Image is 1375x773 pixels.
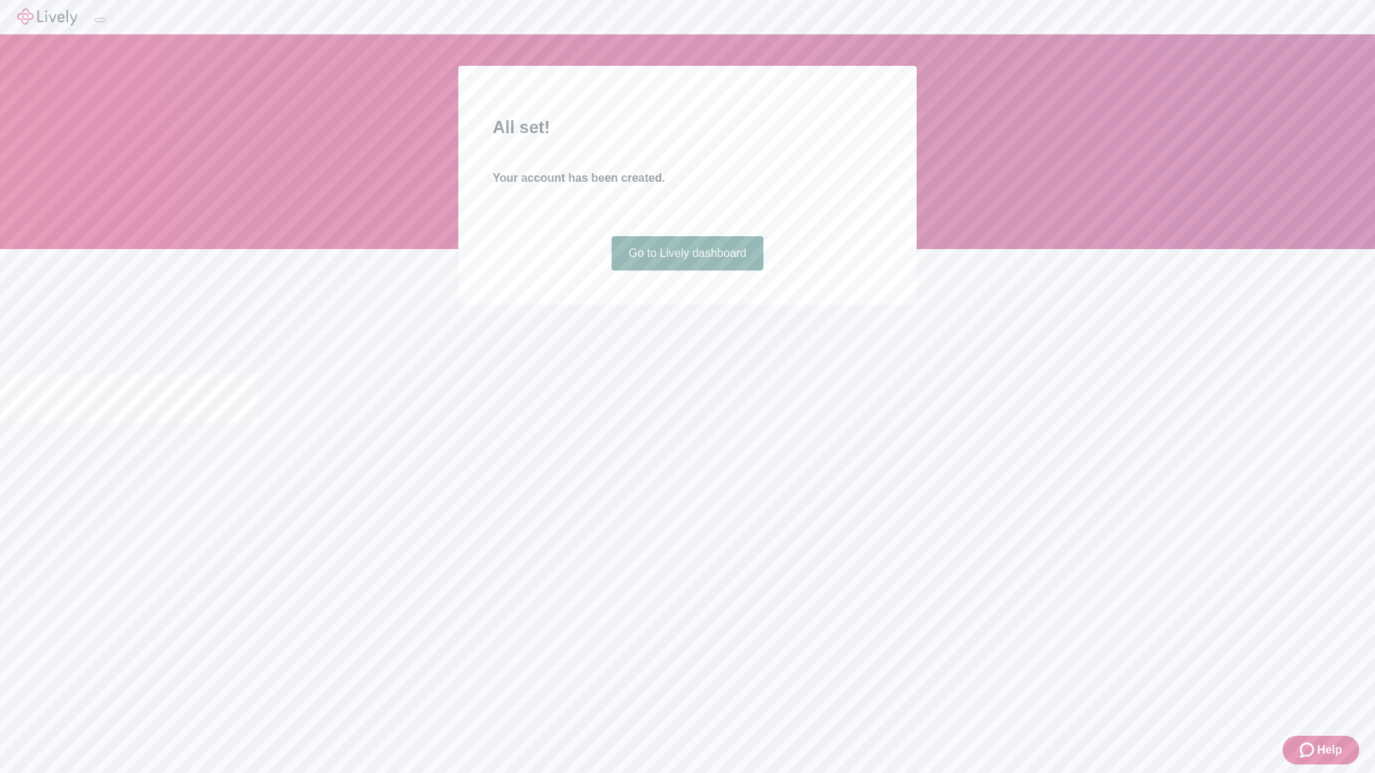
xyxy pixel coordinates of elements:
[493,115,882,140] h2: All set!
[1300,742,1317,759] svg: Zendesk support icon
[493,170,882,187] h4: Your account has been created.
[1317,742,1342,759] span: Help
[1283,736,1359,764] button: Zendesk support iconHelp
[612,236,764,271] a: Go to Lively dashboard
[17,9,77,26] img: Lively
[95,18,106,22] button: Log out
